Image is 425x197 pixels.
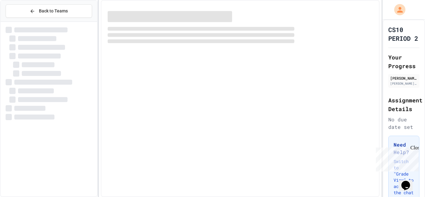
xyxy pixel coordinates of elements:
[394,141,414,156] h3: Need Help?
[2,2,43,40] div: Chat with us now!Close
[399,172,419,191] iframe: chat widget
[388,2,407,17] div: My Account
[388,25,419,43] h1: CS10 PERIOD 2
[388,96,419,113] h2: Assignment Details
[39,8,68,14] span: Back to Teams
[390,75,418,81] div: [PERSON_NAME]
[373,145,419,171] iframe: chat widget
[388,53,419,70] h2: Your Progress
[388,116,419,131] div: No due date set
[390,81,418,86] div: [PERSON_NAME][EMAIL_ADDRESS][DOMAIN_NAME]
[6,4,92,18] button: Back to Teams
